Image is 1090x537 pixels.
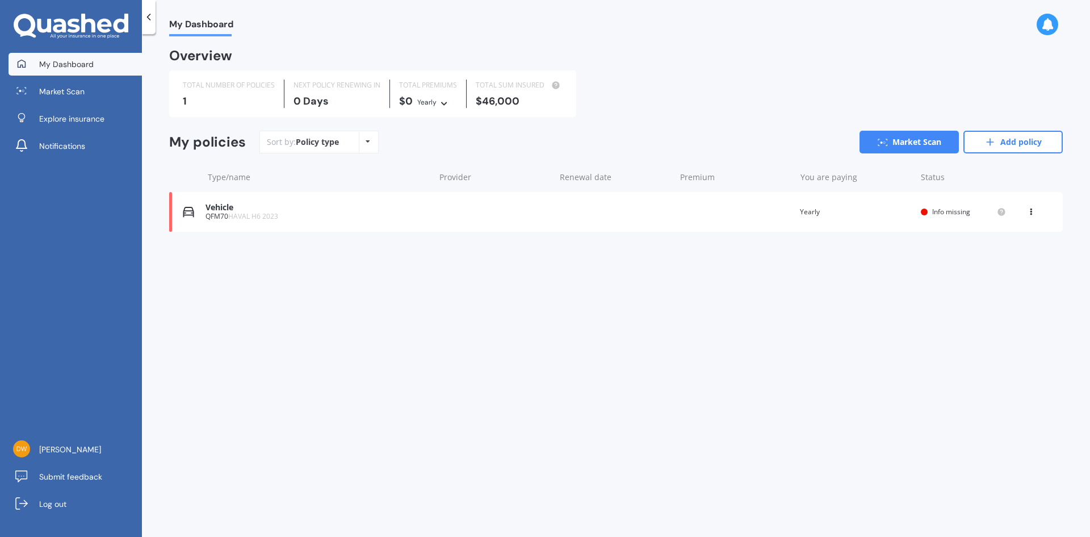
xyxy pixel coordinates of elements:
div: Overview [169,50,232,61]
div: You are paying [800,172,912,183]
div: My policies [169,134,246,151]
div: Type/name [208,172,430,183]
div: Provider [439,172,551,183]
div: Premium [680,172,791,183]
span: Explore insurance [39,113,104,124]
div: 1 [183,95,275,107]
div: TOTAL PREMIUMS [399,80,457,91]
a: [PERSON_NAME] [9,438,142,461]
div: Yearly [417,97,437,108]
a: Notifications [9,135,142,157]
div: QFM70 [206,213,429,220]
div: TOTAL SUM INSURED [476,80,563,91]
span: Market Scan [39,86,85,97]
span: Notifications [39,140,85,152]
a: Log out [9,493,142,515]
div: TOTAL NUMBER OF POLICIES [183,80,275,91]
div: 0 Days [294,95,380,107]
div: NEXT POLICY RENEWING IN [294,80,380,91]
div: Status [921,172,1006,183]
a: Market Scan [860,131,959,153]
img: Vehicle [183,206,194,218]
div: $0 [399,95,457,108]
div: Renewal date [560,172,671,183]
a: Add policy [963,131,1063,153]
span: HAVAL H6 2023 [228,211,278,221]
span: My Dashboard [169,19,233,34]
a: Submit feedback [9,465,142,488]
a: Market Scan [9,80,142,103]
span: [PERSON_NAME] [39,444,101,455]
div: Vehicle [206,203,429,213]
img: 900914a6fd97998189fb7b775ec33c92 [13,440,30,457]
div: Policy type [296,136,339,148]
span: Submit feedback [39,471,102,482]
span: Info missing [932,207,970,217]
span: Log out [39,498,66,510]
a: Explore insurance [9,107,142,130]
div: Sort by: [267,136,339,148]
div: Yearly [800,206,912,218]
span: My Dashboard [39,59,94,70]
div: $46,000 [476,95,563,107]
a: My Dashboard [9,53,142,76]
